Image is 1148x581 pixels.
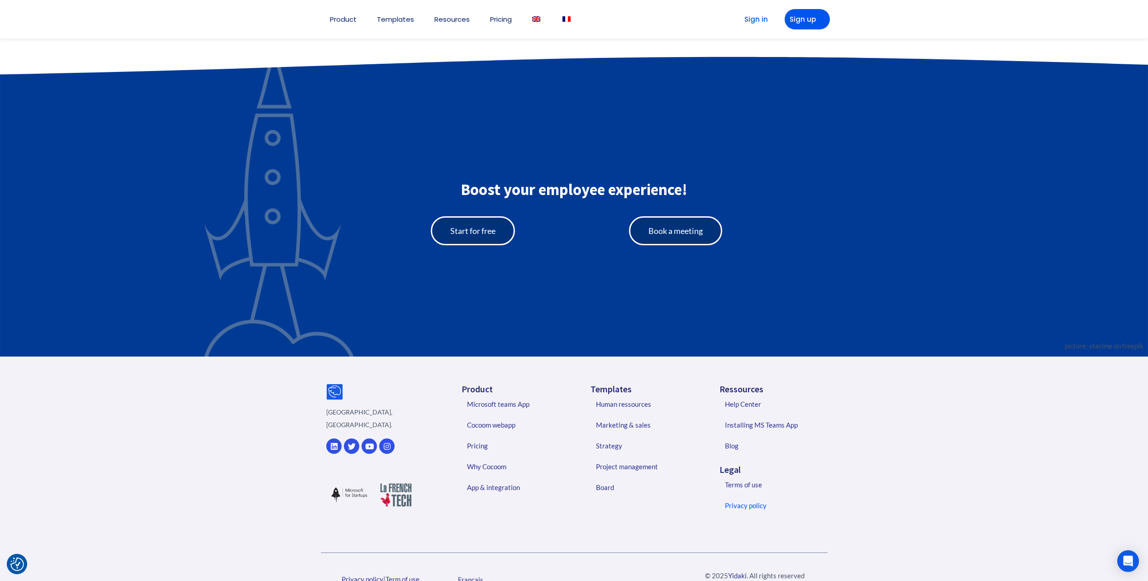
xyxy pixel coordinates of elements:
[587,477,703,498] a: Board
[716,495,832,516] a: Privacy policy
[10,557,24,571] img: Revisit consent button
[587,456,703,477] a: Project management
[431,216,515,245] a: Start for free
[648,227,703,235] span: Book a meeting
[450,227,495,235] span: Start for free
[458,435,574,456] a: Pricing
[716,435,832,456] a: Blog
[719,385,832,394] h5: Ressources
[728,571,747,580] a: Yidaki
[1117,550,1139,572] div: Open Intercom Messenger
[458,477,574,498] a: App & integration
[10,557,24,571] button: Consent Preferences
[716,474,832,495] a: Terms of use
[587,435,703,456] a: Strategy
[716,414,832,435] a: Installing MS Teams App
[785,9,830,29] a: Sign up
[326,406,419,431] p: [GEOGRAPHIC_DATA], [GEOGRAPHIC_DATA].
[458,394,574,414] a: Microsoft teams App
[462,385,574,394] h5: Product
[458,414,574,435] a: Cocoom webapp
[587,414,703,435] a: Marketing & sales
[629,216,722,245] a: Book a meeting
[716,394,832,414] a: Help Center
[719,465,832,474] h5: Legal
[458,456,574,477] a: Why Cocoom
[330,16,357,23] a: Product
[587,394,703,414] a: Human ressources
[730,9,776,29] a: Sign in
[490,16,512,23] a: Pricing
[562,16,571,22] img: French
[591,385,703,394] h5: Templates
[1065,342,1143,350] a: picture: starline on freepik
[532,16,540,22] img: English
[377,16,414,23] a: Templates
[434,16,470,23] a: Resources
